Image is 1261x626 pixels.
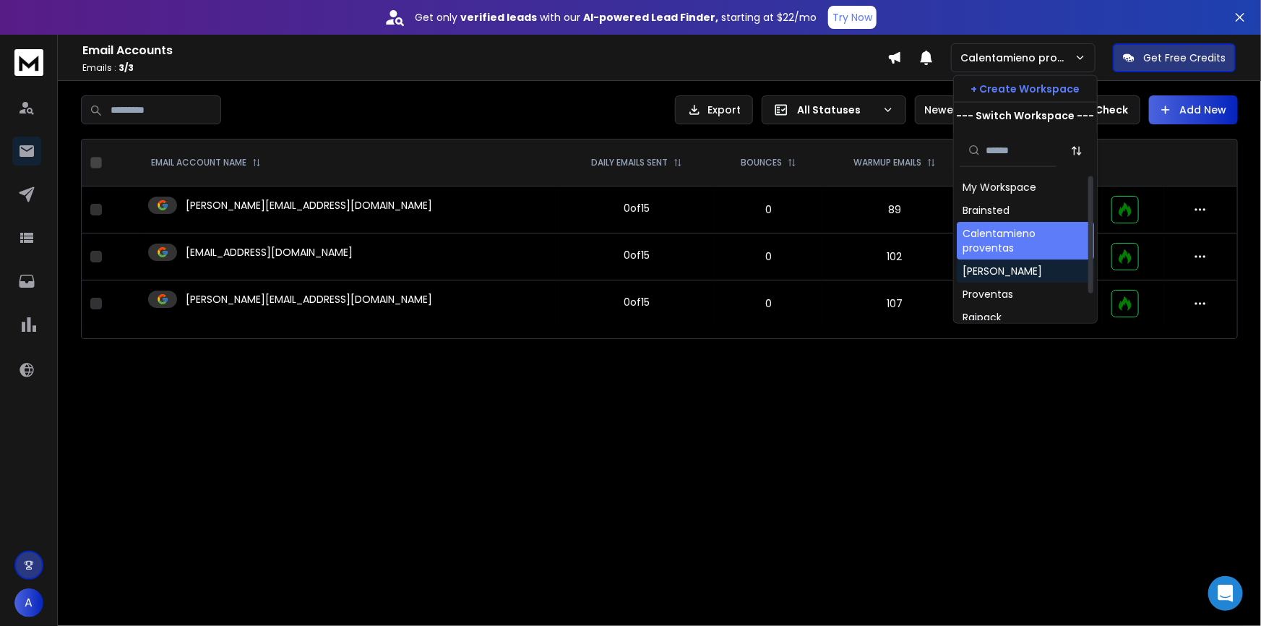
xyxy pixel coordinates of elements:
div: Proventas [963,287,1013,301]
p: Get Free Credits [1143,51,1226,65]
p: Get only with our starting at $22/mo [415,10,817,25]
button: Export [675,95,753,124]
p: WARMUP EMAILS [853,157,921,168]
button: Newest [915,95,1009,124]
p: Try Now [832,10,872,25]
button: Add New [1149,95,1238,124]
p: Calentamieno proventas [960,51,1075,65]
p: [PERSON_NAME][EMAIL_ADDRESS][DOMAIN_NAME] [186,292,432,306]
button: Get Free Credits [1113,43,1236,72]
div: Rajpack [963,310,1002,325]
p: 0 [723,202,814,217]
p: + Create Workspace [971,82,1080,96]
p: [PERSON_NAME][EMAIL_ADDRESS][DOMAIN_NAME] [186,198,432,213]
td: 102 [822,233,966,280]
p: 0 [723,249,814,264]
strong: verified leads [460,10,537,25]
button: Sort by Sort A-Z [1062,136,1091,165]
strong: AI-powered Lead Finder, [583,10,718,25]
p: BOUNCES [741,157,782,168]
td: 107 [822,280,966,327]
p: --- Switch Workspace --- [957,108,1095,123]
div: 0 of 15 [624,295,650,309]
div: Brainsted [963,203,1010,218]
p: All Statuses [797,103,877,117]
button: A [14,588,43,617]
button: + Create Workspace [954,76,1097,102]
div: [PERSON_NAME] [963,264,1042,278]
td: 89 [822,186,966,233]
span: 3 / 3 [119,61,134,74]
button: Try Now [828,6,877,29]
p: DAILY EMAILS SENT [591,157,668,168]
div: My Workspace [963,180,1036,194]
div: Open Intercom Messenger [1208,576,1243,611]
div: EMAIL ACCOUNT NAME [151,157,261,168]
div: 0 of 15 [624,248,650,262]
p: [EMAIL_ADDRESS][DOMAIN_NAME] [186,245,353,260]
div: Calentamieno proventas [963,226,1088,255]
div: 0 of 15 [624,201,650,215]
p: Emails : [82,62,887,74]
p: 0 [723,296,814,311]
img: logo [14,49,43,76]
h1: Email Accounts [82,42,887,59]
